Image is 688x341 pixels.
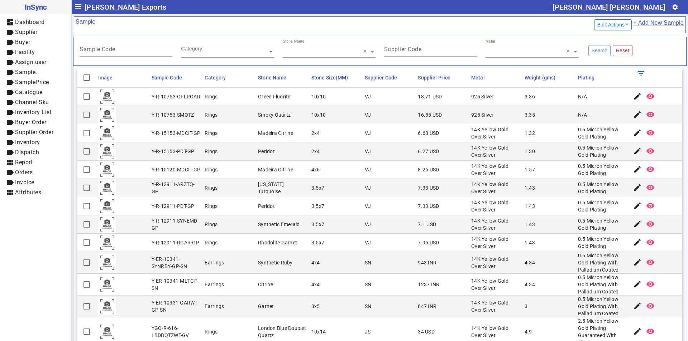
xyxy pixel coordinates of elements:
div: 10x10 [311,93,326,100]
div: Category [181,45,202,52]
div: Y-R-12911-ARZTQ-GP [152,181,201,195]
div: SN [365,303,372,310]
div: 3.5x7 [311,239,324,246]
img: comingsoon.png [98,106,116,124]
img: comingsoon.png [98,161,116,179]
span: Channel Sku [15,99,49,106]
span: Attributes [15,189,41,196]
div: Y-R-10753-GFLRGAR [152,93,200,100]
div: London Blue Doublet Quartz [258,325,307,339]
span: Stone Name [258,75,286,81]
mat-icon: remove_red_eye [646,327,655,336]
div: 1237 INR [418,281,439,288]
div: 3 [525,303,527,310]
div: JS [365,328,371,335]
img: comingsoon.png [98,297,116,315]
span: SamplePrice [15,79,49,86]
mat-icon: label [6,58,14,67]
img: comingsoon.png [98,179,116,197]
div: VJ [365,130,371,137]
span: Dispatch [15,149,39,156]
span: Buyer Order [15,119,47,126]
img: comingsoon.png [98,142,116,160]
div: 10x10 [311,111,326,118]
div: VJ [365,221,371,228]
mat-icon: edit [633,238,642,247]
mat-icon: edit [633,92,642,101]
mat-icon: remove_red_eye [646,92,655,101]
div: VJ [365,239,371,246]
mat-icon: dashboard [6,18,14,26]
span: Catalogue [15,89,43,96]
div: Rings [205,203,218,210]
div: Y-ER-10341-SYNRBY-GP-SN [152,255,201,270]
div: VJ [365,148,371,155]
div: 943 INR [418,259,436,266]
div: Rings [205,166,218,173]
mat-icon: label [6,48,14,57]
div: Metal [486,39,495,44]
div: VJ [365,166,371,173]
mat-icon: edit [633,201,642,210]
mat-icon: remove_red_eye [646,201,655,210]
div: Y-R-15153-PDT-GP [152,148,195,155]
div: 7.1 USD [418,221,436,228]
div: 3.5x7 [311,203,324,210]
span: Supplier [15,29,37,35]
mat-icon: edit [633,302,642,310]
div: Rings [205,111,218,118]
img: comingsoon.png [98,276,116,293]
span: Plating [578,75,595,81]
div: 0.5 Micron Yellow Gold Plating [578,199,627,213]
div: VJ [365,203,371,210]
div: Y-R-10753-SMQTZ [152,111,194,118]
span: Buyer [15,39,30,45]
div: Rhodolite Garnet [258,239,297,246]
mat-icon: edit [633,327,642,336]
div: 4x4 [311,281,320,288]
img: comingsoon.png [98,234,116,252]
div: 7.33 USD [418,184,439,191]
span: Category [205,75,226,81]
div: 4.9 [525,328,532,335]
div: Y-R-12911-SYNEMD-GP [152,217,201,232]
div: Earrings [205,281,224,288]
span: Inventory List [15,109,52,116]
mat-icon: remove_red_eye [646,280,655,288]
div: 3.36 [525,93,535,100]
div: 14K Yellow Gold Over Silver [471,299,520,313]
span: Invoice [15,179,34,186]
img: comingsoon.png [98,215,116,233]
div: 6.68 USD [418,130,439,137]
div: 1.43 [525,221,535,228]
div: 0.5 Micron Yellow Gold Plating [578,235,627,250]
span: Orders [15,169,33,176]
mat-icon: edit [633,110,642,119]
span: Report [15,159,33,166]
mat-icon: remove_red_eye [646,183,655,192]
mat-icon: label [6,138,14,147]
div: 14K Yellow Gold Over Silver [471,144,520,159]
div: 4.34 [525,281,535,288]
img: comingsoon.png [98,197,116,215]
div: 0.5 Micron Yellow Gold Plating With Palladium Coated [578,296,627,317]
div: Peridot [258,148,275,155]
div: 3.35 [525,111,535,118]
div: 14K Yellow Gold Over Silver [471,277,520,292]
mat-icon: view_module [6,188,14,197]
mat-icon: edit [633,280,642,288]
img: comingsoon.png [98,88,116,106]
div: Rings [205,93,218,100]
div: 0.5 Micron Yellow Gold Plating [578,181,627,195]
mat-icon: remove_red_eye [646,258,655,267]
div: Synthetic Ruby [258,259,293,266]
mat-icon: label [6,178,14,187]
mat-icon: label [6,78,14,87]
div: 3.5x7 [311,184,324,191]
span: Clear all [566,48,572,55]
div: Earrings [205,303,224,310]
div: 0.5 Micron Yellow Gold Plating [578,217,627,232]
div: 3.5x7 [311,221,324,228]
div: 0.5 Micron Yellow Gold Plating [578,144,627,159]
div: 4.34 [525,259,535,266]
